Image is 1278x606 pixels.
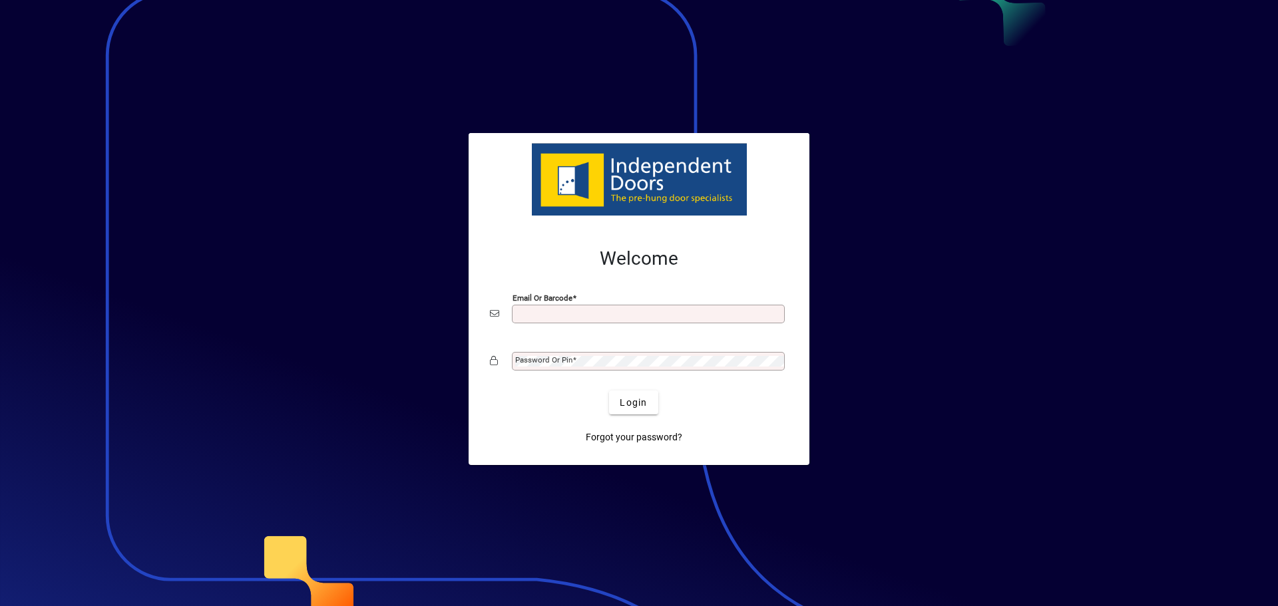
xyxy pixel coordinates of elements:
mat-label: Email or Barcode [513,293,572,303]
button: Login [609,390,658,414]
span: Forgot your password? [586,430,682,444]
a: Forgot your password? [580,425,688,449]
span: Login [620,396,647,410]
mat-label: Password or Pin [515,355,572,365]
h2: Welcome [490,247,788,270]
